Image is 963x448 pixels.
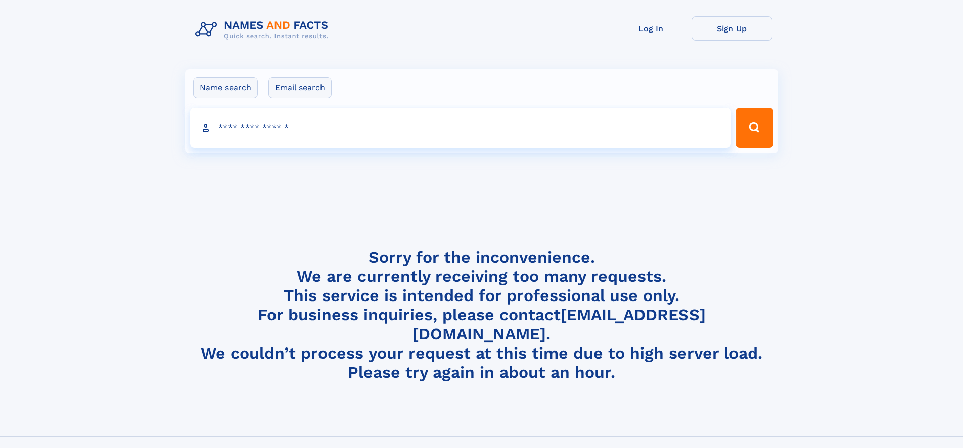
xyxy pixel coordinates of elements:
[190,108,731,148] input: search input
[191,16,337,43] img: Logo Names and Facts
[268,77,332,98] label: Email search
[692,16,772,41] a: Sign Up
[736,108,773,148] button: Search Button
[412,305,706,343] a: [EMAIL_ADDRESS][DOMAIN_NAME]
[193,77,258,98] label: Name search
[191,247,772,382] h4: Sorry for the inconvenience. We are currently receiving too many requests. This service is intend...
[611,16,692,41] a: Log In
